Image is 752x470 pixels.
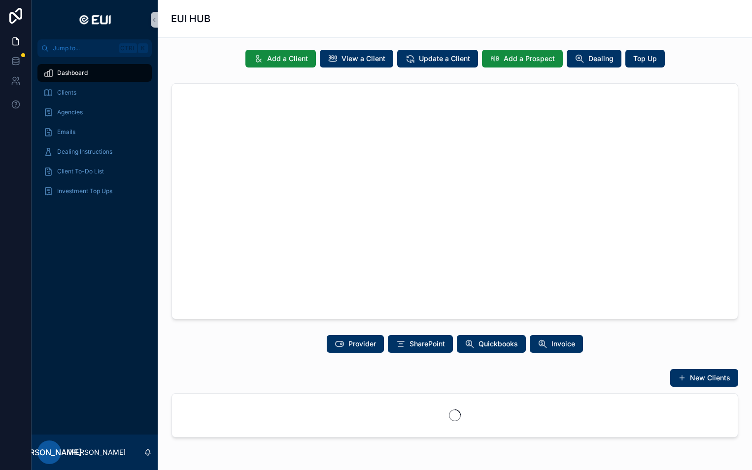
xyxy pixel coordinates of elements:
span: Add a Client [267,54,308,64]
button: Invoice [530,335,583,353]
button: Add a Prospect [482,50,563,67]
h1: EUI HUB [171,12,210,26]
a: Clients [37,84,152,101]
span: Provider [348,339,376,349]
span: Quickbooks [479,339,518,349]
span: Dealing Instructions [57,148,112,156]
span: Top Up [633,54,657,64]
button: View a Client [320,50,393,67]
span: SharePoint [410,339,445,349]
span: Emails [57,128,75,136]
span: Add a Prospect [504,54,555,64]
button: Dealing [567,50,621,67]
span: Jump to... [53,44,115,52]
button: Top Up [625,50,665,67]
a: Agencies [37,103,152,121]
button: SharePoint [388,335,453,353]
span: Invoice [551,339,575,349]
img: App logo [75,12,114,28]
span: Investment Top Ups [57,187,112,195]
a: Client To-Do List [37,163,152,180]
a: Dashboard [37,64,152,82]
span: View a Client [342,54,385,64]
button: Jump to...CtrlK [37,39,152,57]
button: Add a Client [245,50,316,67]
span: Update a Client [419,54,470,64]
a: Emails [37,123,152,141]
span: Dealing [588,54,614,64]
a: Dealing Instructions [37,143,152,161]
span: Clients [57,89,76,97]
p: [PERSON_NAME] [69,447,126,457]
button: Quickbooks [457,335,526,353]
div: scrollable content [32,57,158,213]
span: Dashboard [57,69,88,77]
button: New Clients [670,369,738,387]
a: Investment Top Ups [37,182,152,200]
button: Provider [327,335,384,353]
span: [PERSON_NAME] [17,446,82,458]
span: Client To-Do List [57,168,104,175]
button: Update a Client [397,50,478,67]
span: Ctrl [119,43,137,53]
span: K [139,44,147,52]
span: Agencies [57,108,83,116]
